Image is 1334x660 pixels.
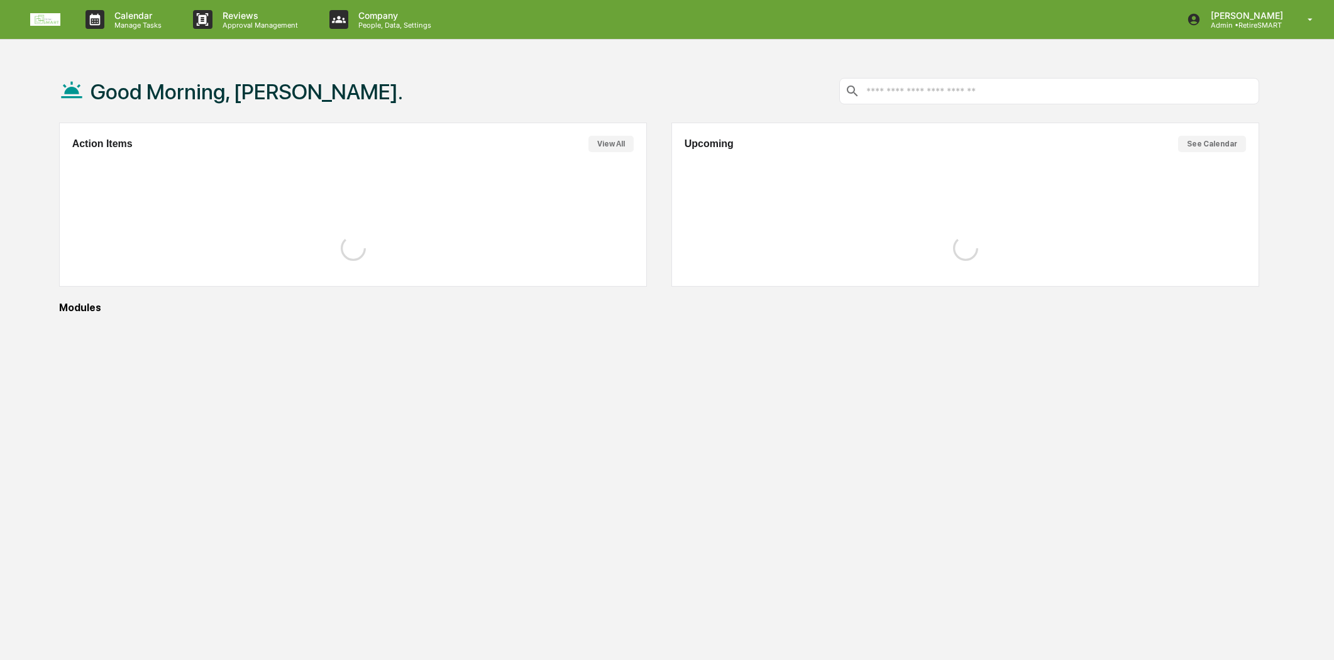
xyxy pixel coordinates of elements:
[72,138,133,150] h2: Action Items
[1201,10,1289,21] p: [PERSON_NAME]
[104,10,168,21] p: Calendar
[685,138,734,150] h2: Upcoming
[212,10,304,21] p: Reviews
[212,21,304,30] p: Approval Management
[348,10,438,21] p: Company
[588,136,634,152] button: View All
[348,21,438,30] p: People, Data, Settings
[1178,136,1246,152] button: See Calendar
[1201,21,1289,30] p: Admin • RetireSMART
[104,21,168,30] p: Manage Tasks
[59,302,1260,314] div: Modules
[30,13,60,26] img: logo
[91,79,403,104] h1: Good Morning, [PERSON_NAME].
